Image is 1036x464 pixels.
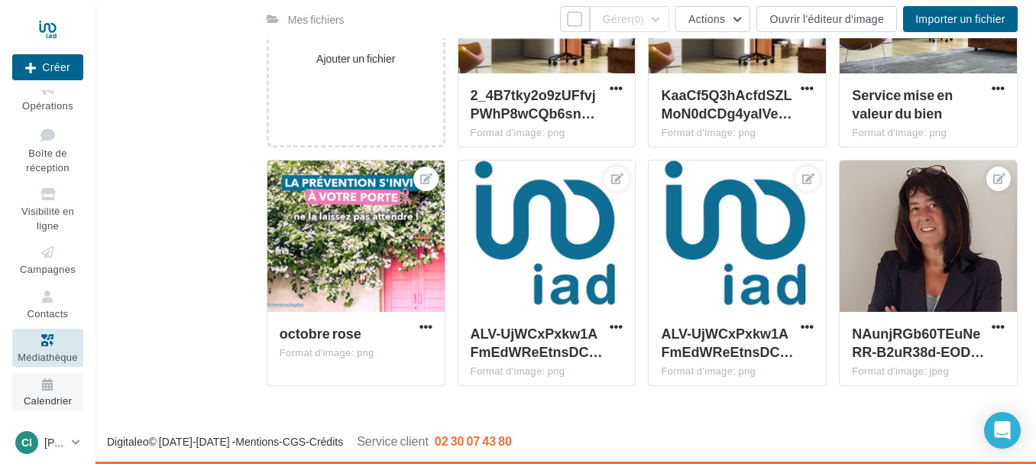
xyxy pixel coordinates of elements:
div: Nouvelle campagne [12,54,83,80]
span: (0) [631,13,644,25]
div: Format d'image: png [661,126,814,140]
span: 2_4B7tky2o9zUFfvjPWhP8wCQb6snDB1H_wLnFinNtk44IO4B2FtWpJaswdXnrjZRCA7GgqYj6Ua-zzXOw=s0 [471,86,596,122]
a: Calendrier [12,373,83,410]
div: Format d'image: png [280,346,432,360]
a: Crédits [309,435,343,448]
span: © [DATE]-[DATE] - - - [107,435,512,448]
button: Ouvrir l'éditeur d'image [756,6,897,32]
span: Service mise en valeur du bien [852,86,953,122]
div: Open Intercom Messenger [984,412,1021,449]
button: Créer [12,54,83,80]
a: Campagnes [12,241,83,278]
p: [PERSON_NAME] [44,435,66,450]
span: CI [21,435,32,450]
span: ALV-UjWCxPxkw1AFmEdWReEtnsDCdRJNku2lpBPwuK2ligaFuAf_MZm9 [661,325,793,360]
div: Ajouter un fichier [275,51,437,67]
a: CI [PERSON_NAME] [12,428,83,457]
a: Opérations [12,77,83,115]
div: Mes fichiers [288,12,345,28]
span: Campagnes [20,263,76,275]
div: Format d'image: png [471,365,623,378]
span: Opérations [22,99,73,112]
div: Format d'image: png [852,126,1005,140]
span: 02 30 07 43 80 [435,433,512,448]
a: CGS [283,435,306,448]
a: Boîte de réception [12,122,83,177]
span: Visibilité en ligne [21,205,74,232]
a: Mentions [235,435,279,448]
span: Importer un fichier [915,12,1005,25]
a: Visibilité en ligne [12,183,83,235]
div: Format d'image: png [661,365,814,378]
a: Digitaleo [107,435,148,448]
button: Importer un fichier [903,6,1018,32]
span: Service client [357,433,429,448]
a: Contacts [12,285,83,323]
span: NAunjRGb60TEuNeRR-B2uR38d-EODQSrltZPOqdF_SXqVL6LfJ1SaKaMF_eaFwlTo23iVV8-nxPG_m77=s0 [852,325,984,360]
span: ALV-UjWCxPxkw1AFmEdWReEtnsDCdRJNku2lpBPwuK2ligaFuAf_MZm9 [471,325,603,360]
span: Calendrier [24,395,72,407]
div: Format d'image: png [471,126,623,140]
button: Gérer(0) [590,6,669,32]
a: Médiathèque [12,329,83,366]
span: Contacts [28,307,69,320]
span: KaaCf5Q3hAcfdSZLMoN0dCDg4yaIVexKWahQfTLeOo3VTkSYdMYsXQH44zN1o5LFtGjnB28Jc140pwlwsg=s0 [661,86,792,122]
button: Actions [675,6,750,32]
span: octobre rose [280,325,361,342]
span: Médiathèque [18,351,78,363]
span: Actions [688,12,725,25]
div: Format d'image: jpeg [852,365,1005,378]
span: Boîte de réception [26,147,69,174]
